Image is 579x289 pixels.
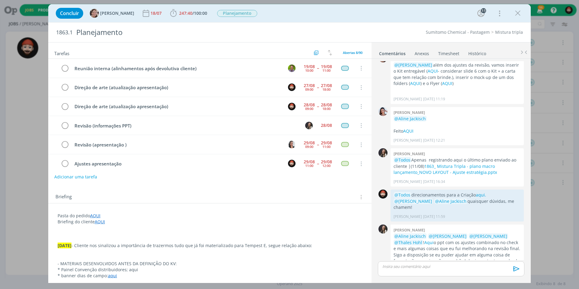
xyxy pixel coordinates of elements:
div: Planejamento [74,25,326,40]
p: [PERSON_NAME] [394,179,422,184]
span: @Todos [394,192,410,198]
div: Direção de arte (atualização apresentação) [72,103,282,110]
button: Planejamento [217,10,258,17]
span: Briefing [55,193,72,201]
strong: [DATE] [58,243,71,248]
span: / [192,10,194,16]
div: 19/08 [321,64,332,69]
span: Planejamento [217,10,257,17]
img: T [288,64,296,72]
span: @[PERSON_NAME] [429,233,467,239]
span: [DATE] 16:34 [423,179,445,184]
div: Ajustes apresentação [72,160,282,168]
a: Mistura tripla [495,29,523,35]
button: A[PERSON_NAME] [90,9,134,18]
b: [PERSON_NAME] [394,110,425,115]
img: W [288,83,296,91]
p: [PERSON_NAME] [394,138,422,143]
span: @Thales Hohl [394,240,422,245]
span: 1863.1 [56,29,73,36]
span: Concluir [60,11,79,16]
p: - Cliente nos sinalizou a importância de trazermos tudo que já foi materializado para Tempest E, ... [58,243,362,249]
span: -- [317,85,319,90]
span: @Aline Jackisch [394,116,426,121]
p: além dos ajustes da revisão, vamos inserir o Kit entregável ( - considerar slide 6 com o Kit + a ... [394,62,521,87]
span: @[PERSON_NAME] [470,233,507,239]
div: 18/07 [150,11,163,15]
img: W [288,103,296,110]
p: - MATERIAIS DESENVOLVIDOS ANTES DA DEFINIÇÃO DO KV: [58,261,362,267]
span: -- [317,143,319,147]
a: aqui [108,273,117,278]
span: [DATE] 12:21 [423,138,445,143]
b: [PERSON_NAME] [394,151,425,156]
div: 29/08 [304,141,315,145]
div: 28/08 [304,103,315,107]
p: * banner dias de campo: [58,273,362,279]
img: N [378,107,388,116]
div: 11:00 [305,164,313,167]
p: Feito [394,128,521,134]
span: @[PERSON_NAME] [394,198,432,204]
img: L [378,225,388,234]
a: Sumitomo Chemical - Pastagem [426,29,490,35]
button: T [287,64,296,73]
a: AQUI [410,80,420,86]
span: @Aline Jackisch [435,198,467,204]
div: Anexos [415,51,429,57]
a: AQUI [95,219,105,225]
div: 10:00 [305,69,313,72]
div: 28/08 [321,103,332,107]
a: AQUI [90,213,100,218]
img: W [378,190,388,199]
a: AQUI [403,128,413,134]
div: 09:00 [305,107,313,110]
p: Briefing do cliente [58,219,362,225]
a: 1863_ Mistura Tripla - plano macro lançamento_NOVO LAYOUT - Ajuste estratégia.pptx [394,163,497,175]
div: 29/08 [304,160,315,164]
button: 247:40/100:00 [169,8,209,18]
a: Aqui [424,240,434,245]
div: 29/08 [321,160,332,164]
p: [PERSON_NAME] [394,214,422,219]
span: -- [317,162,319,166]
span: @Todos [394,157,410,163]
a: AQUI [442,80,452,86]
span: 100:00 [194,10,207,16]
span: @[PERSON_NAME] [394,62,432,68]
span: [DATE] 11:19 [423,96,445,102]
a: aqui. [476,192,486,198]
p: Apenas registrando aqui o último plano enviado ao cliente |(11/08) [394,157,521,175]
div: 19/08 [304,64,315,69]
div: 18:00 [322,88,331,91]
div: 12:00 [322,164,331,167]
img: C [288,141,296,148]
p: Pasta do pedido [58,213,362,219]
img: L [378,148,388,157]
button: W [287,102,296,111]
span: Tarefas [54,49,69,56]
span: [DATE] 11:59 [423,214,445,219]
img: arrow-down-up.svg [328,50,332,55]
img: L [305,122,313,129]
a: Timesheet [438,48,460,57]
span: @Aline Jackisch [394,233,426,239]
div: Reunião interna (alinhamentos após devolutiva cliente) [72,65,282,72]
span: [PERSON_NAME] [100,11,134,15]
button: Concluir [56,8,83,19]
p: [PERSON_NAME] [394,96,422,102]
div: 27/08 [321,83,332,88]
div: 27/08 [304,83,315,88]
button: Adicionar uma tarefa [54,171,97,182]
p: * Painel Convenção distribuidores; aqui [58,267,362,273]
a: Comentários [379,48,406,57]
div: Direção de arte (atualização apresentação) [72,84,282,91]
div: 09:00 [305,88,313,91]
div: 11:00 [322,145,331,148]
div: dialog [48,4,531,283]
p: direcionamentos para a Criação quaisquer dúvidas, me chamem! [394,192,521,210]
span: -- [317,104,319,108]
p: ! o ppt com os ajustes combinado no check e mais algumas coisas que eu fui melhorando na revisão ... [394,233,521,276]
button: W [287,159,296,168]
span: -- [317,66,319,70]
